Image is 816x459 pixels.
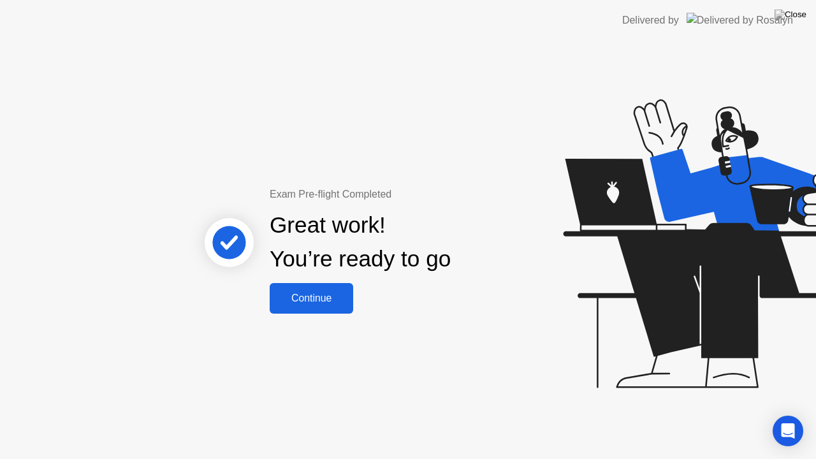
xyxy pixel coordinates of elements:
div: Open Intercom Messenger [773,416,803,446]
button: Continue [270,283,353,314]
div: Great work! You’re ready to go [270,208,451,276]
div: Delivered by [622,13,679,28]
img: Delivered by Rosalyn [687,13,793,27]
img: Close [775,10,806,20]
div: Exam Pre-flight Completed [270,187,533,202]
div: Continue [273,293,349,304]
